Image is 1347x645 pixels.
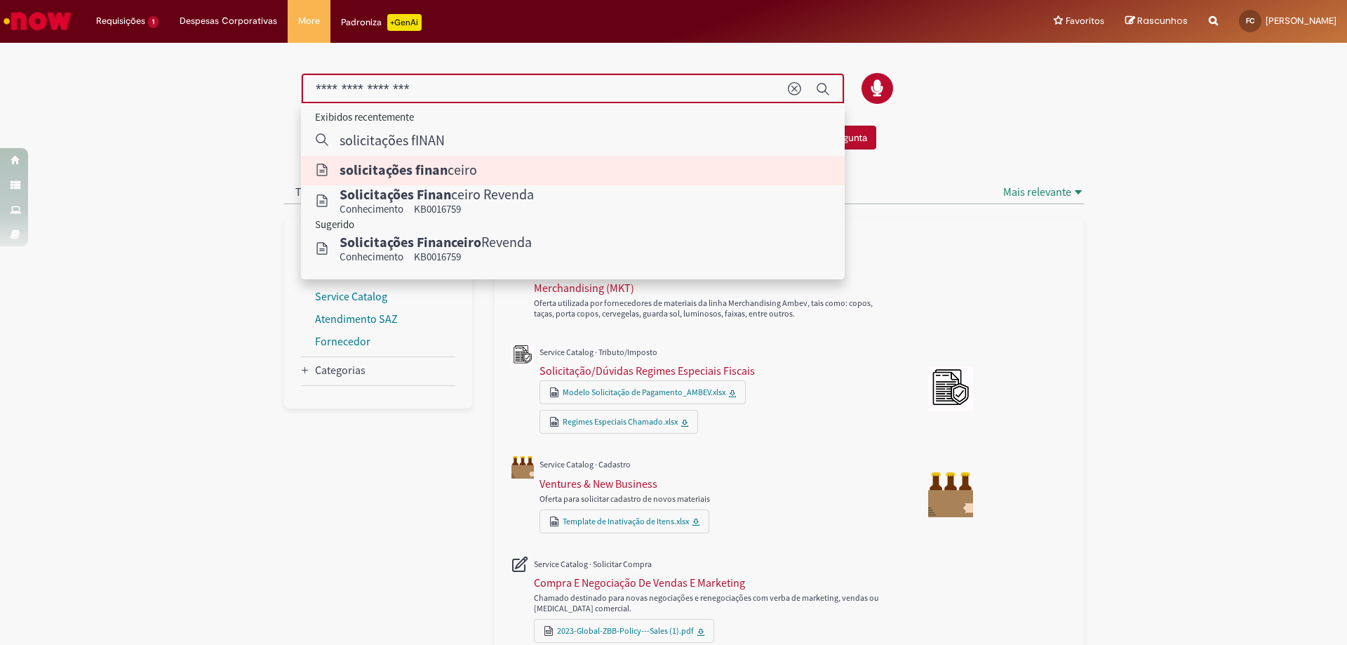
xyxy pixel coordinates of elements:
span: [PERSON_NAME] [1266,15,1336,27]
span: FC [1246,16,1254,25]
div: Padroniza [341,14,422,31]
img: ServiceNow [1,7,74,35]
span: More [298,14,320,28]
a: Rascunhos [1125,15,1188,28]
span: Requisições [96,14,145,28]
span: Despesas Corporativas [180,14,277,28]
span: Favoritos [1066,14,1104,28]
p: +GenAi [387,14,422,31]
span: 1 [148,16,159,28]
span: Rascunhos [1137,14,1188,27]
